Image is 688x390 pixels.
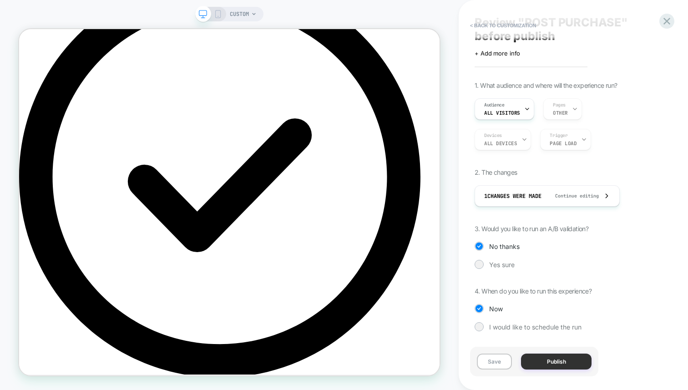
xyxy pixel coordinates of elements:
span: Yes sure [489,261,515,268]
span: 2. The changes [475,168,517,176]
span: 1 Changes were made [484,192,541,200]
span: Now [489,305,503,313]
span: 3. Would you like to run an A/B validation? [475,225,588,233]
span: 4. When do you like to run this experience? [475,287,592,295]
span: Continue editing [546,193,599,199]
span: I would like to schedule the run [489,323,582,331]
span: Review " POST PURCHASE " before publish [475,15,663,43]
button: Publish [521,354,592,370]
span: All Visitors [484,110,520,116]
span: + Add more info [475,50,520,57]
span: 1. What audience and where will the experience run? [475,81,617,89]
button: < Back to customization [465,18,541,33]
button: Save [477,354,512,370]
span: Audience [484,102,505,108]
span: No thanks [489,243,520,250]
span: CUSTOM [230,7,249,21]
